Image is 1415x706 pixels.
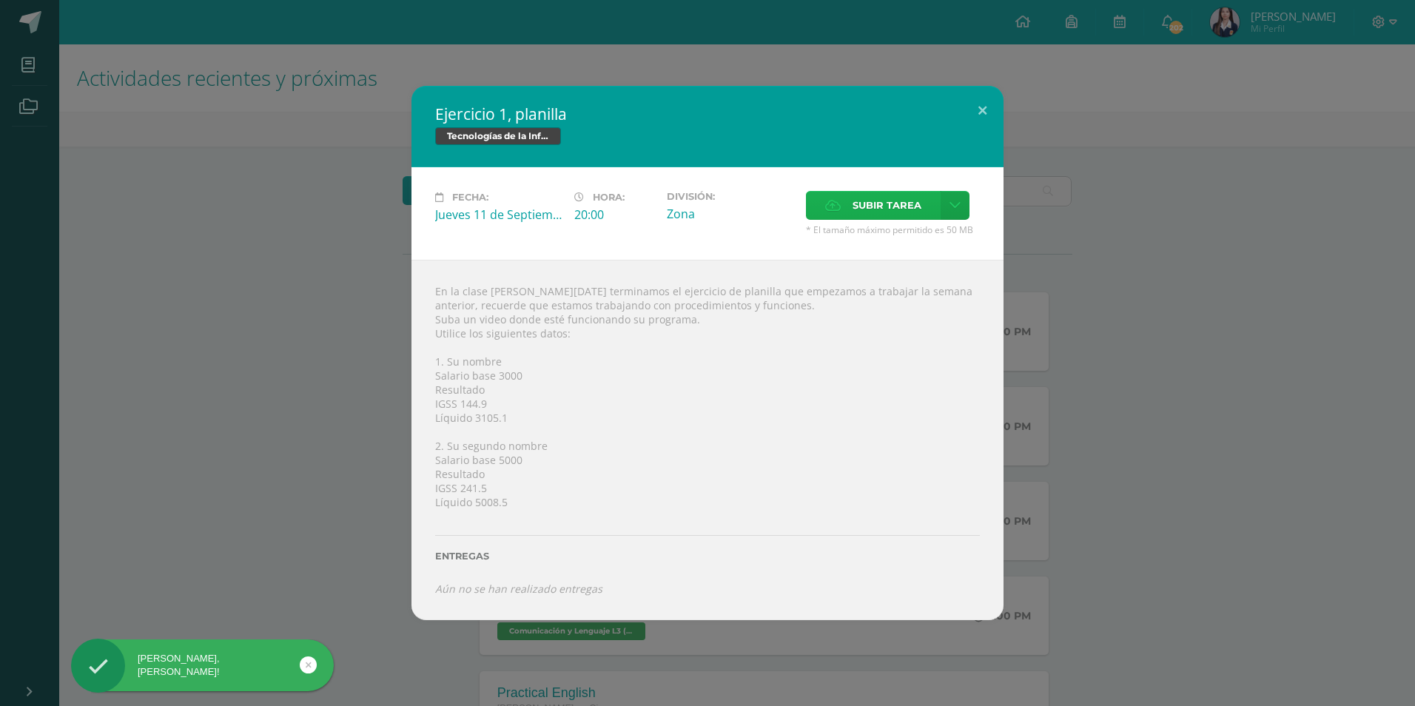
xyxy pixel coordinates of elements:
[961,86,1004,136] button: Close (Esc)
[435,127,561,145] span: Tecnologías de la Información y la Comunicación 5
[806,223,980,236] span: * El tamaño máximo permitido es 50 MB
[435,104,980,124] h2: Ejercicio 1, planilla
[435,551,980,562] label: Entregas
[435,582,602,596] i: Aún no se han realizado entregas
[452,192,488,203] span: Fecha:
[574,206,655,223] div: 20:00
[667,191,794,202] label: División:
[435,206,562,223] div: Jueves 11 de Septiembre
[667,206,794,222] div: Zona
[593,192,625,203] span: Hora:
[71,652,334,679] div: [PERSON_NAME], [PERSON_NAME]!
[853,192,921,219] span: Subir tarea
[411,260,1004,620] div: En la clase [PERSON_NAME][DATE] terminamos el ejercicio de planilla que empezamos a trabajar la s...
